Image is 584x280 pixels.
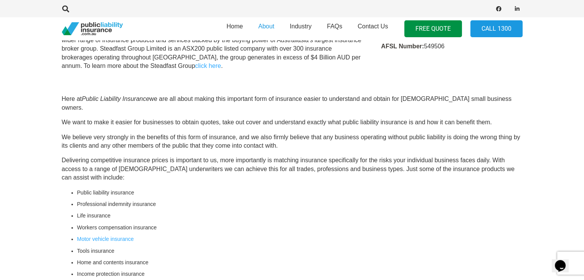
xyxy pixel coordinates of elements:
p: Here at we are all about making this important form of insurance easier to understand and obtain ... [62,95,523,112]
a: Search [58,5,74,12]
a: About [251,15,282,43]
i: Public Liability Insurance [82,96,149,102]
li: Professional indemnity insurance [77,200,523,208]
a: Contact Us [350,15,395,43]
li: Home and contents insurance [77,258,523,267]
a: LinkedIn [512,3,523,14]
span: FAQs [327,23,342,30]
p: Bluewell is part of the Steadfast Group, as a Steadfast Group member [DOMAIN_NAME] has access to ... [62,27,363,70]
span: About [258,23,275,30]
li: Life insurance [77,211,523,220]
p: 549506 [381,42,522,51]
a: click here [195,63,221,69]
li: Income protection insurance [77,270,523,278]
a: Motor vehicle insurance [77,236,134,242]
p: We believe very strongly in the benefits of this form of insurance, and we also firmly believe th... [62,133,523,150]
a: Industry [282,15,319,43]
a: pli_logotransparent [62,22,123,36]
span: Home [227,23,243,30]
li: Workers compensation insurance [77,223,523,232]
p: Delivering competitive insurance prices is important to us, more importantly is matching insuranc... [62,156,523,182]
p: We want to make it easier for businesses to obtain quotes, take out cover and understand exactly ... [62,118,523,127]
a: FAQs [319,15,350,43]
span: Industry [290,23,311,30]
a: Facebook [493,3,504,14]
span: Contact Us [357,23,388,30]
a: Home [219,15,251,43]
li: Public liability insurance [77,188,523,197]
li: Tools insurance [77,247,523,255]
a: FREE QUOTE [404,20,462,38]
iframe: chat widget [552,249,576,272]
a: Call 1300 [470,20,523,38]
strong: AFSL Number: [381,43,424,49]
